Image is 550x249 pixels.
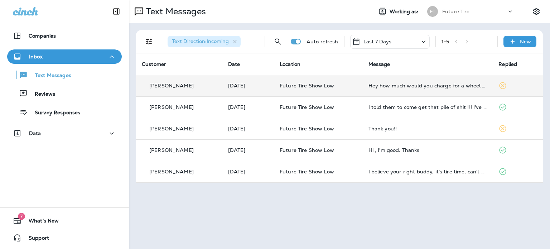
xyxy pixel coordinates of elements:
[143,6,206,17] p: Text Messages
[228,83,269,88] p: Aug 29, 2025 02:44 PM
[363,39,392,44] p: Last 7 Days
[498,61,517,67] span: Replied
[172,38,229,44] span: Text Direction : Incoming
[7,231,122,245] button: Support
[7,214,122,228] button: 7What's New
[149,83,194,88] p: [PERSON_NAME]
[280,104,334,110] span: Future Tire Show Low
[280,168,334,175] span: Future Tire Show Low
[7,86,122,101] button: Reviews
[18,213,25,220] span: 7
[368,104,487,110] div: I told them to come get that pile of shit !!! I've got a 2004 ram 2500 4x4 4 door that I think th...
[149,147,194,153] p: [PERSON_NAME]
[28,110,80,116] p: Survey Responses
[280,147,334,153] span: Future Tire Show Low
[142,61,166,67] span: Customer
[7,105,122,120] button: Survey Responses
[228,61,240,67] span: Date
[271,34,285,49] button: Search Messages
[29,33,56,39] p: Companies
[228,147,269,153] p: Aug 27, 2025 09:20 AM
[28,72,71,79] p: Text Messages
[307,39,338,44] p: Auto refresh
[280,82,334,89] span: Future Tire Show Low
[368,83,487,88] div: Hey how much would you charge for a wheel alignment and to change wheels out?
[228,169,269,174] p: Aug 27, 2025 08:19 AM
[368,169,487,174] div: I believe your right buddy, it's tire time, can't do a time but I will be in touch soon, thanks f...
[390,9,420,15] span: Working as:
[427,6,438,17] div: FT
[7,49,122,64] button: Inbox
[28,91,55,98] p: Reviews
[168,36,241,47] div: Text Direction:Incoming
[7,29,122,43] button: Companies
[149,126,194,131] p: [PERSON_NAME]
[29,54,43,59] p: Inbox
[368,61,390,67] span: Message
[29,130,41,136] p: Data
[7,126,122,140] button: Data
[228,104,269,110] p: Aug 29, 2025 09:30 AM
[368,147,487,153] div: Hi , I'm good. Thanks
[520,39,531,44] p: New
[442,9,470,14] p: Future Tire
[280,61,300,67] span: Location
[21,218,59,226] span: What's New
[21,235,49,244] span: Support
[149,169,194,174] p: [PERSON_NAME]
[442,39,449,44] div: 1 - 5
[106,4,126,19] button: Collapse Sidebar
[368,126,487,131] div: Thank you!!
[149,104,194,110] p: [PERSON_NAME]
[530,5,543,18] button: Settings
[7,67,122,82] button: Text Messages
[228,126,269,131] p: Aug 28, 2025 09:39 AM
[142,34,156,49] button: Filters
[280,125,334,132] span: Future Tire Show Low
